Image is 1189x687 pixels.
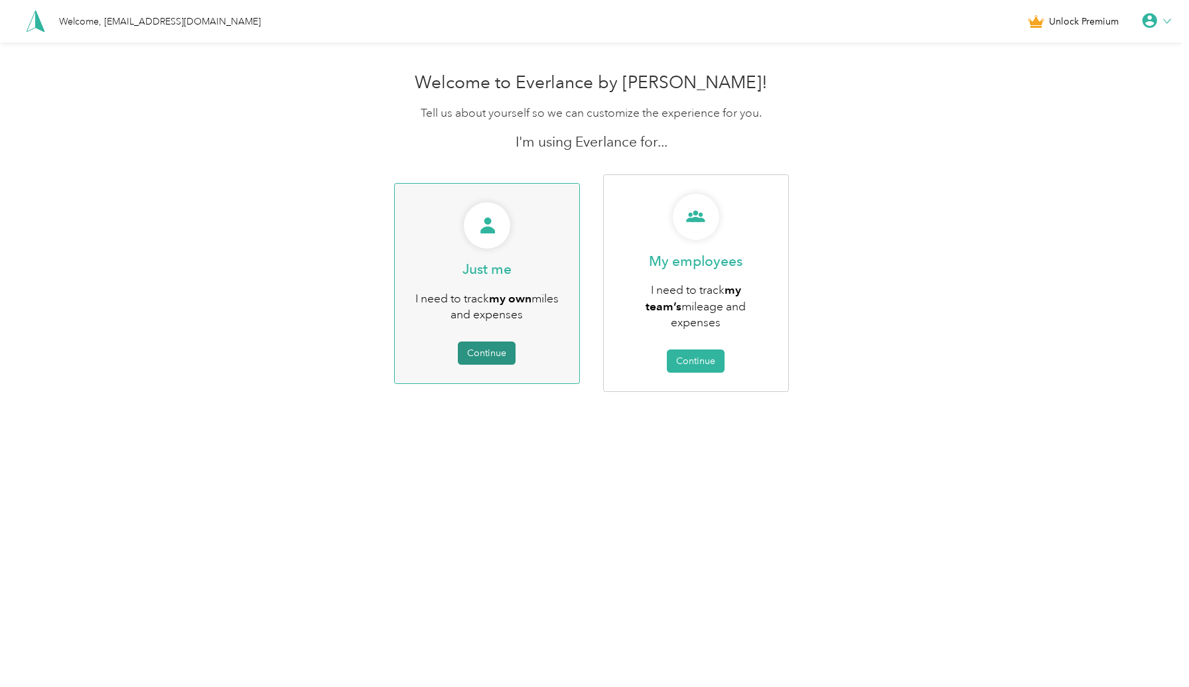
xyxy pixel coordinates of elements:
div: Welcome, [EMAIL_ADDRESS][DOMAIN_NAME] [59,15,261,29]
h1: Welcome to Everlance by [PERSON_NAME]! [296,72,887,94]
span: Unlock Premium [1049,15,1119,29]
p: I'm using Everlance for... [296,133,887,151]
p: Just me [462,260,512,279]
p: Tell us about yourself so we can customize the experience for you. [296,105,887,121]
button: Continue [667,349,725,373]
span: I need to track miles and expenses [415,291,559,322]
b: my own [489,291,531,305]
button: Continue [458,342,516,365]
iframe: Everlance-gr Chat Button Frame [1115,613,1189,687]
span: I need to track mileage and expenses [646,282,746,330]
b: my team’s [646,282,741,313]
p: My employees [649,252,742,271]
